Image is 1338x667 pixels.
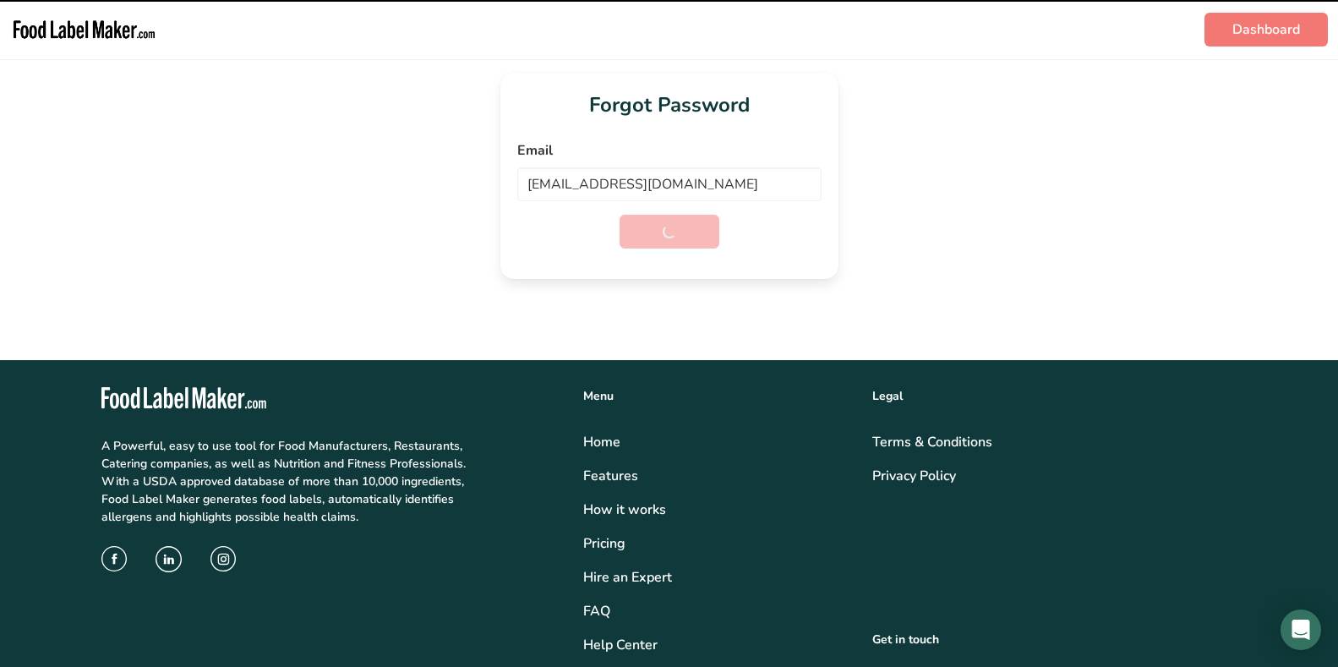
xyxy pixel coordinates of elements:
div: How it works [583,500,852,520]
a: Terms & Conditions [872,432,1237,452]
a: Dashboard [1204,13,1328,46]
div: Open Intercom Messenger [1281,610,1321,650]
div: Legal [872,387,1237,405]
a: Home [583,432,852,452]
div: Get in touch [872,631,1237,648]
img: Food Label Maker [10,7,158,52]
a: Help Center [583,635,852,655]
a: FAQ [583,601,852,621]
h1: Forgot Password [517,90,822,120]
div: Menu [583,387,852,405]
label: Email [517,140,822,161]
a: Features [583,466,852,486]
a: Pricing [583,533,852,554]
p: A Powerful, easy to use tool for Food Manufacturers, Restaurants, Catering companies, as well as ... [101,437,471,526]
a: Hire an Expert [583,567,852,588]
a: Privacy Policy [872,466,1237,486]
